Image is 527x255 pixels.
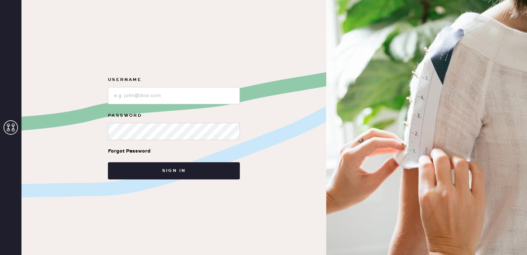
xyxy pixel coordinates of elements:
div: Forgot Password [108,147,151,155]
a: Forgot Password [108,140,151,162]
label: Password [108,111,240,120]
label: Username [108,76,240,84]
input: e.g. john@doe.com [108,87,240,104]
button: Sign in [108,162,240,179]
